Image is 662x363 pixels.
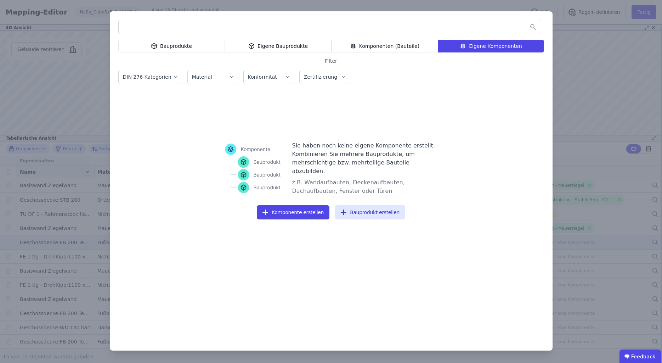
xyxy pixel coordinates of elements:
[188,70,239,84] button: Material
[118,40,225,52] div: Bauprodukte
[257,205,329,219] button: Komponente erstellen
[335,205,405,219] button: Bauprodukt erstellen
[225,40,332,52] div: Eigene Bauprodukte
[332,40,438,52] div: Komponenten (Bauteile)
[321,57,341,65] span: Filter
[304,74,339,80] label: Zertifizierung
[438,40,544,52] div: Eigene Komponenten
[292,141,437,178] div: Sie haben noch keine eigene Komponente erstellt. Kombinieren Sie mehrere Bauprodukte, um mehrschi...
[300,70,351,84] button: Zertifizierung
[119,70,183,84] button: DIN 276 Kategorien
[248,74,278,80] label: Konformität
[192,74,214,80] label: Material
[244,70,295,84] button: Konformität
[292,178,437,195] div: z.B. Wandaufbauten, Deckenaufbauten, Dachaufbauten, Fenster oder Türen
[225,144,281,193] img: components-tree
[123,74,173,80] label: DIN 276 Kategorien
